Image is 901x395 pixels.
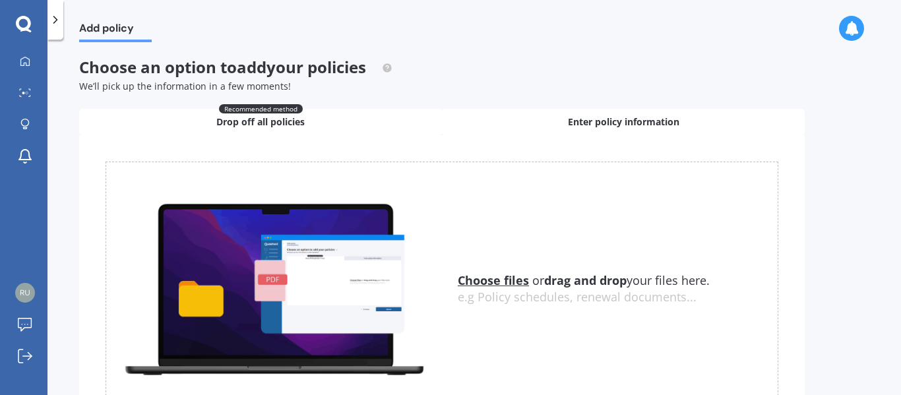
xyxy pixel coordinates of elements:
img: upload.de96410c8ce839c3fdd5.gif [106,196,442,381]
span: We’ll pick up the information in a few moments! [79,80,291,92]
div: e.g Policy schedules, renewal documents... [458,290,778,305]
span: to add your policies [220,56,366,78]
span: Drop off all policies [216,115,305,129]
img: e395b04e9d7a1a90526e9ffca071e0bd [15,283,35,303]
span: or your files here. [458,272,710,288]
span: Enter policy information [568,115,679,129]
u: Choose files [458,272,529,288]
span: Add policy [79,22,152,40]
span: Recommended method [219,104,303,113]
span: Choose an option [79,56,392,78]
b: drag and drop [544,272,627,288]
